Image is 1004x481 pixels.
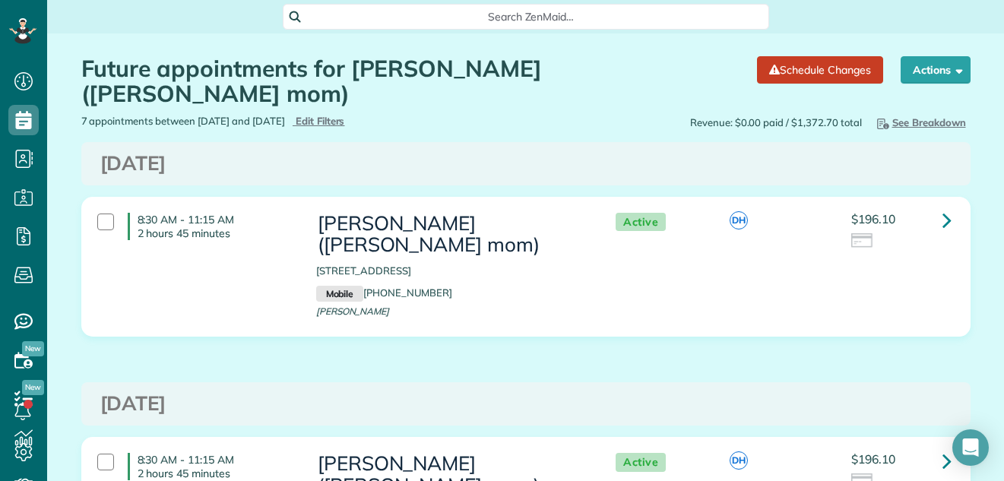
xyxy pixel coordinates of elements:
span: DH [730,451,748,470]
a: Edit Filters [293,115,345,127]
span: $196.10 [851,451,895,467]
span: Revenue: $0.00 paid / $1,372.70 total [690,116,862,130]
a: Mobile[PHONE_NUMBER] [316,286,452,299]
img: icon_credit_card_neutral-3d9a980bd25ce6dbb0f2033d7200983694762465c175678fcbc2d8f4bc43548e.png [851,233,874,250]
h4: 8:30 AM - 11:15 AM [128,213,293,240]
p: [STREET_ADDRESS] [316,264,585,278]
button: See Breakdown [869,114,971,131]
div: Open Intercom Messenger [952,429,989,466]
p: 2 hours 45 minutes [138,467,293,480]
h4: 8:30 AM - 11:15 AM [128,453,293,480]
button: Actions [901,56,971,84]
small: Mobile [316,286,363,302]
span: Active [616,213,666,232]
span: New [22,380,44,395]
span: Edit Filters [296,115,345,127]
div: 7 appointments between [DATE] and [DATE] [70,114,526,128]
span: DH [730,211,748,229]
a: Schedule Changes [757,56,882,84]
span: [PERSON_NAME] [316,305,390,317]
span: Active [616,453,666,472]
h3: [PERSON_NAME] ([PERSON_NAME] mom) [316,213,585,256]
h1: Future appointments for [PERSON_NAME] ([PERSON_NAME] mom) [81,56,746,106]
p: 2 hours 45 minutes [138,226,293,240]
h3: [DATE] [100,153,952,175]
span: See Breakdown [874,116,966,128]
span: New [22,341,44,356]
span: $196.10 [851,211,895,226]
h3: [DATE] [100,393,952,415]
